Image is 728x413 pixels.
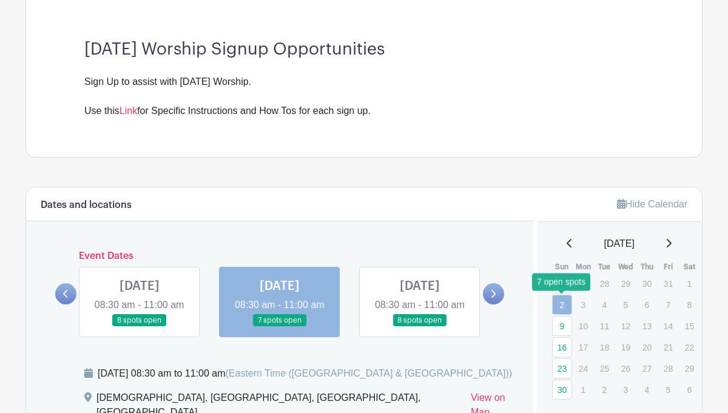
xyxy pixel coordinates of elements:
[573,295,593,314] p: 3
[637,380,657,399] p: 4
[679,295,699,314] p: 8
[658,295,678,314] p: 7
[551,261,573,273] th: Sun
[658,380,678,399] p: 5
[637,295,657,314] p: 6
[532,273,590,290] div: 7 open spots
[225,368,512,378] span: (Eastern Time ([GEOGRAPHIC_DATA] & [GEOGRAPHIC_DATA]))
[552,316,572,336] a: 9
[679,338,699,357] p: 22
[637,274,657,293] p: 30
[552,295,572,315] a: 2
[552,380,572,400] a: 30
[595,338,615,357] p: 18
[595,274,615,293] p: 28
[573,261,594,273] th: Mon
[552,358,572,378] a: 23
[679,380,699,399] p: 6
[616,295,636,314] p: 5
[637,359,657,378] p: 27
[573,338,593,357] p: 17
[658,261,679,273] th: Fri
[617,199,687,209] a: Hide Calendar
[552,337,572,357] a: 16
[98,366,512,381] div: [DATE] 08:30 am to 11:00 am
[604,237,635,251] span: [DATE]
[679,317,699,335] p: 15
[41,200,132,211] h6: Dates and locations
[679,261,700,273] th: Sat
[573,359,593,378] p: 24
[637,317,657,335] p: 13
[84,75,644,118] div: Sign Up to assist with [DATE] Worship. Use this for Specific Instructions and How Tos for each si...
[594,261,615,273] th: Tue
[595,359,615,378] p: 25
[595,380,615,399] p: 2
[615,261,636,273] th: Wed
[658,338,678,357] p: 21
[595,317,615,335] p: 11
[616,359,636,378] p: 26
[636,261,658,273] th: Thu
[679,274,699,293] p: 1
[658,317,678,335] p: 14
[595,295,615,314] p: 4
[573,380,593,399] p: 1
[120,106,137,116] a: Link
[637,338,657,357] p: 20
[616,317,636,335] p: 12
[84,39,644,60] h3: [DATE] Worship Signup Opportunities
[679,359,699,378] p: 29
[76,250,483,262] h6: Event Dates
[616,380,636,399] p: 3
[658,274,678,293] p: 31
[616,274,636,293] p: 29
[658,359,678,378] p: 28
[616,338,636,357] p: 19
[573,317,593,335] p: 10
